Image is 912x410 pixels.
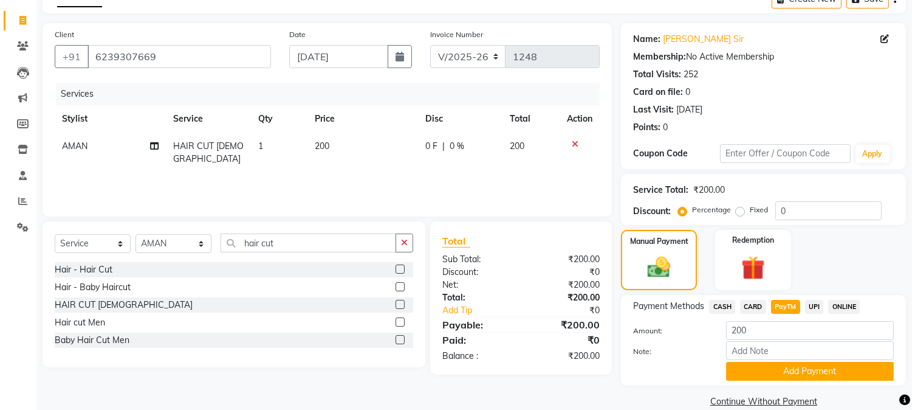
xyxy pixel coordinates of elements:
[624,325,717,336] label: Amount:
[442,235,470,248] span: Total
[55,263,112,276] div: Hair - Hair Cut
[726,341,894,360] input: Add Note
[663,33,744,46] a: [PERSON_NAME] Sir
[692,204,731,215] label: Percentage
[521,253,609,266] div: ₹200.00
[633,147,720,160] div: Coupon Code
[55,316,105,329] div: Hair cut Men
[633,103,674,116] div: Last Visit:
[87,45,271,68] input: Search by Name/Mobile/Email/Code
[251,105,307,133] th: Qty
[221,234,396,252] input: Search or Scan
[633,121,660,134] div: Points:
[633,50,894,63] div: No Active Membership
[173,141,244,164] span: HAIR CUT [DEMOGRAPHIC_DATA]
[430,29,483,40] label: Invoice Number
[289,29,306,40] label: Date
[536,304,609,317] div: ₹0
[726,321,894,340] input: Amount
[633,300,704,313] span: Payment Methods
[630,236,688,247] label: Manual Payment
[433,279,521,291] div: Net:
[633,86,683,99] div: Card on file:
[521,318,609,332] div: ₹200.00
[258,141,263,151] span: 1
[433,266,521,279] div: Discount:
[640,254,677,280] img: _cash.svg
[315,141,329,151] span: 200
[418,105,502,133] th: Disc
[55,281,131,294] div: Hair - Baby Haircut
[166,105,251,133] th: Service
[633,205,671,218] div: Discount:
[307,105,418,133] th: Price
[633,184,688,196] div: Service Total:
[633,68,681,81] div: Total Visits:
[56,83,609,105] div: Services
[709,300,735,314] span: CASH
[521,279,609,291] div: ₹200.00
[55,105,166,133] th: Stylist
[502,105,560,133] th: Total
[726,362,894,381] button: Add Payment
[521,350,609,363] div: ₹200.00
[734,253,772,283] img: _gift.svg
[55,299,193,311] div: HAIR CUT [DEMOGRAPHIC_DATA]
[740,300,766,314] span: CARD
[805,300,824,314] span: UPI
[433,318,521,332] div: Payable:
[684,68,698,81] div: 252
[521,291,609,304] div: ₹200.00
[433,350,521,363] div: Balance :
[55,29,74,40] label: Client
[633,50,686,63] div: Membership:
[521,333,609,347] div: ₹0
[750,204,768,215] label: Fixed
[693,184,725,196] div: ₹200.00
[433,291,521,304] div: Total:
[828,300,860,314] span: ONLINE
[663,121,668,134] div: 0
[623,395,903,408] a: Continue Without Payment
[521,266,609,279] div: ₹0
[624,346,717,357] label: Note:
[425,140,437,153] span: 0 F
[855,145,890,163] button: Apply
[433,253,521,266] div: Sub Total:
[62,141,87,151] span: AMAN
[510,141,524,151] span: 200
[633,33,660,46] div: Name:
[560,105,600,133] th: Action
[676,103,702,116] div: [DATE]
[433,304,536,317] a: Add Tip
[450,140,464,153] span: 0 %
[732,235,774,246] label: Redemption
[55,45,89,68] button: +91
[433,333,521,347] div: Paid:
[442,140,445,153] span: |
[771,300,800,314] span: PayTM
[720,144,850,163] input: Enter Offer / Coupon Code
[685,86,690,99] div: 0
[55,334,129,347] div: Baby Hair Cut Men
